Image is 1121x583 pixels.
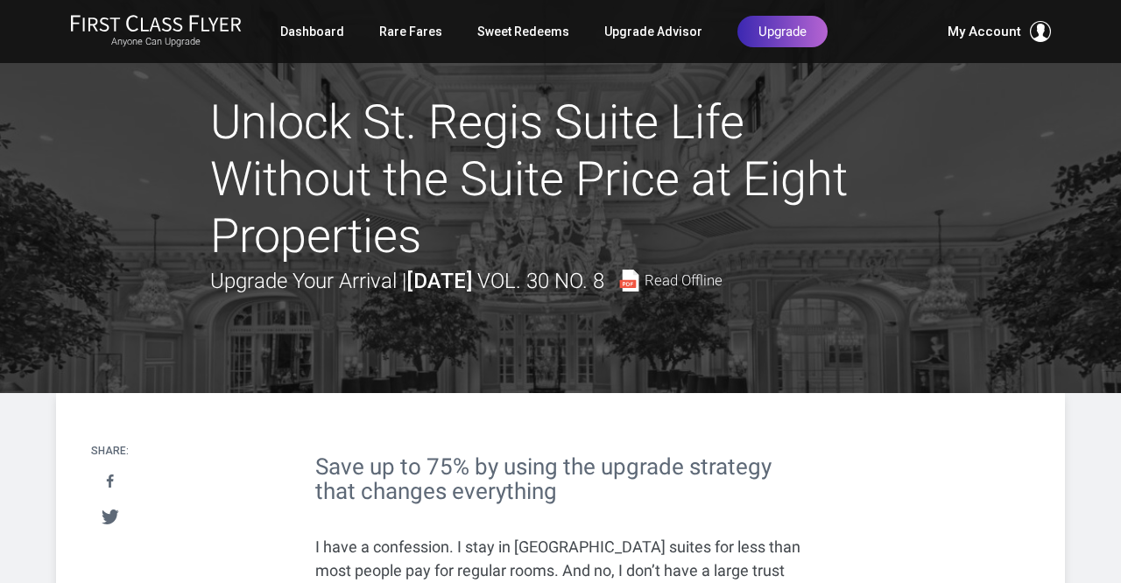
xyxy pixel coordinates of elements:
a: Read Offline [618,270,723,291]
small: Anyone Can Upgrade [70,36,242,48]
a: Share [92,466,128,498]
a: Rare Fares [379,16,442,47]
a: First Class FlyerAnyone Can Upgrade [70,14,242,49]
strong: [DATE] [406,269,472,293]
img: pdf-file.svg [618,270,640,291]
h1: Unlock St. Regis Suite Life Without the Suite Price at Eight Properties [210,95,911,264]
h2: Save up to 75% by using the upgrade strategy that changes everything [315,454,806,504]
a: Upgrade Advisor [604,16,702,47]
a: Dashboard [280,16,344,47]
h4: Share: [91,446,129,457]
span: Vol. 30 No. 8 [477,269,604,293]
a: Tweet [92,501,128,533]
div: Upgrade Your Arrival | [210,264,723,298]
a: Upgrade [737,16,828,47]
button: My Account [948,21,1051,42]
span: My Account [948,21,1021,42]
img: First Class Flyer [70,14,242,32]
a: Sweet Redeems [477,16,569,47]
span: Read Offline [645,273,723,288]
